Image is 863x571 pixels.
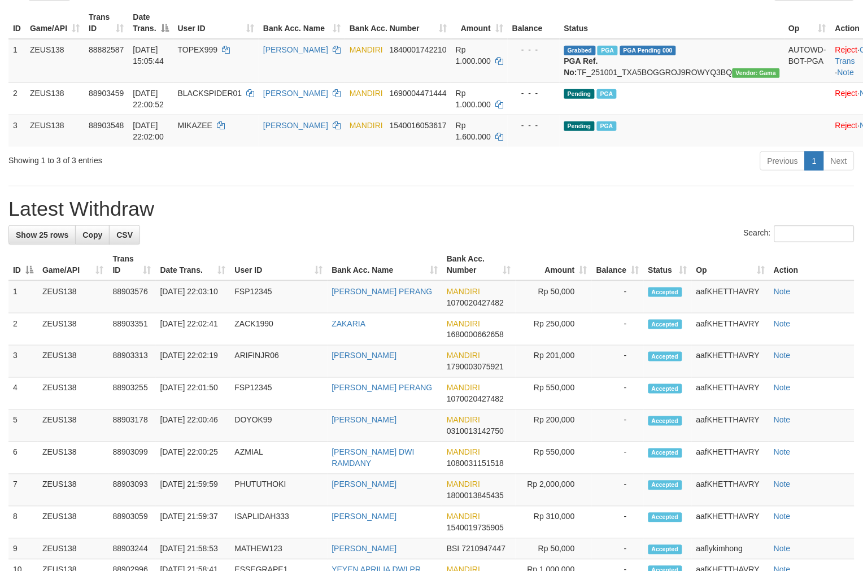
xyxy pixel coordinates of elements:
[8,7,25,39] th: ID
[259,7,345,39] th: Bank Acc. Name: activate to sort column ascending
[108,346,156,378] td: 88903313
[8,442,38,474] td: 6
[456,45,491,66] span: Rp 1.000.000
[8,346,38,378] td: 3
[597,121,617,131] span: Marked by aaftanly
[835,121,858,130] a: Reject
[332,351,397,360] a: [PERSON_NAME]
[784,7,831,39] th: Op: activate to sort column ascending
[774,512,791,521] a: Note
[592,281,644,313] td: -
[447,512,480,521] span: MANDIRI
[38,313,108,346] td: ZEUS138
[648,513,682,522] span: Accepted
[592,474,644,507] td: -
[648,416,682,426] span: Accepted
[263,45,328,54] a: [PERSON_NAME]
[462,544,506,553] span: Copy 7210947447 to clipboard
[8,115,25,147] td: 3
[442,249,516,281] th: Bank Acc. Number: activate to sort column ascending
[592,442,644,474] td: -
[774,319,791,328] a: Note
[516,507,592,539] td: Rp 310,000
[447,351,480,360] span: MANDIRI
[38,507,108,539] td: ZEUS138
[592,539,644,560] td: -
[648,481,682,490] span: Accepted
[156,346,230,378] td: [DATE] 22:02:19
[516,410,592,442] td: Rp 200,000
[230,313,328,346] td: ZACK1990
[38,539,108,560] td: ZEUS138
[774,544,791,553] a: Note
[447,416,480,425] span: MANDIRI
[25,39,84,83] td: ZEUS138
[447,544,460,553] span: BSI
[560,7,784,39] th: Status
[230,507,328,539] td: ISAPLIDAH333
[774,351,791,360] a: Note
[345,7,451,39] th: Bank Acc. Number: activate to sort column ascending
[25,82,84,115] td: ZEUS138
[84,7,128,39] th: Trans ID: activate to sort column ascending
[230,346,328,378] td: ARIFINJR06
[38,346,108,378] td: ZEUS138
[156,474,230,507] td: [DATE] 21:59:59
[692,442,769,474] td: aafKHETTHAVRY
[692,249,769,281] th: Op: activate to sort column ascending
[89,121,124,130] span: 88903548
[692,281,769,313] td: aafKHETTHAVRY
[838,68,855,77] a: Note
[648,352,682,361] span: Accepted
[564,89,595,99] span: Pending
[451,7,508,39] th: Amount: activate to sort column ascending
[598,46,617,55] span: Marked by aafnoeunsreypich
[447,491,504,500] span: Copy 1800013845435 to clipboard
[692,539,769,560] td: aaflykimhong
[178,89,242,98] span: BLACKSPIDER01
[173,7,259,39] th: User ID: activate to sort column ascending
[516,474,592,507] td: Rp 2,000,000
[516,378,592,410] td: Rp 550,000
[592,313,644,346] td: -
[390,89,447,98] span: Copy 1690004471444 to clipboard
[156,442,230,474] td: [DATE] 22:00:25
[648,448,682,458] span: Accepted
[512,120,555,131] div: - - -
[447,459,504,468] span: Copy 1080031151518 to clipboard
[447,524,504,533] span: Copy 1540019735905 to clipboard
[25,115,84,147] td: ZEUS138
[230,281,328,313] td: FSP12345
[263,121,328,130] a: [PERSON_NAME]
[516,313,592,346] td: Rp 250,000
[332,448,415,468] a: [PERSON_NAME] DWI RAMDANY
[178,45,218,54] span: TOPEX999
[133,45,164,66] span: [DATE] 15:05:44
[8,198,855,220] h1: Latest Withdraw
[156,249,230,281] th: Date Trans.: activate to sort column ascending
[835,89,858,98] a: Reject
[447,287,480,296] span: MANDIRI
[8,507,38,539] td: 8
[692,474,769,507] td: aafKHETTHAVRY
[230,474,328,507] td: PHUTUTHOKI
[390,121,447,130] span: Copy 1540016053617 to clipboard
[447,363,504,372] span: Copy 1790003075921 to clipboard
[8,150,351,166] div: Showing 1 to 3 of 3 entries
[38,410,108,442] td: ZEUS138
[8,378,38,410] td: 4
[692,346,769,378] td: aafKHETTHAVRY
[89,89,124,98] span: 88903459
[592,249,644,281] th: Balance: activate to sort column ascending
[332,480,397,489] a: [PERSON_NAME]
[564,56,598,77] b: PGA Ref. No:
[835,45,858,54] a: Reject
[156,378,230,410] td: [DATE] 22:01:50
[447,480,480,489] span: MANDIRI
[592,378,644,410] td: -
[350,121,383,130] span: MANDIRI
[564,121,595,131] span: Pending
[332,287,433,296] a: [PERSON_NAME] PERANG
[456,121,491,141] span: Rp 1.600.000
[774,225,855,242] input: Search:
